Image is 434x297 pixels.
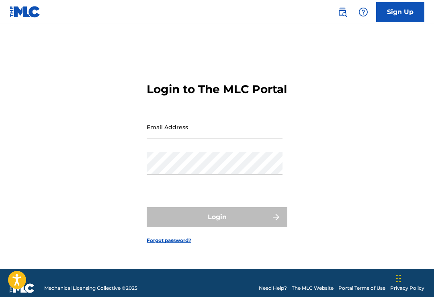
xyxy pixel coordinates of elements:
a: Forgot password? [147,237,191,244]
img: MLC Logo [10,6,41,18]
a: Public Search [334,4,350,20]
img: help [358,7,368,17]
a: The MLC Website [292,285,334,292]
a: Need Help? [259,285,287,292]
a: Portal Terms of Use [338,285,385,292]
a: Sign Up [376,2,424,22]
a: Privacy Policy [390,285,424,292]
div: Help [355,4,371,20]
img: logo [10,283,35,293]
iframe: Chat Widget [394,258,434,297]
span: Mechanical Licensing Collective © 2025 [44,285,137,292]
img: search [338,7,347,17]
h3: Login to The MLC Portal [147,82,287,96]
div: Drag [396,266,401,291]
